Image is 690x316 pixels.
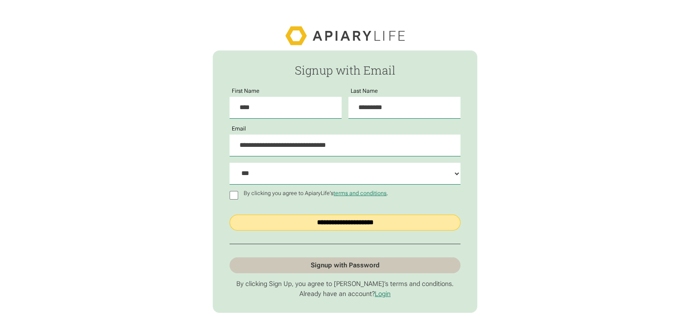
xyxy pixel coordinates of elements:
a: Login [375,290,391,298]
p: Already have an account? [230,290,461,298]
p: By clicking Sign Up, you agree to [PERSON_NAME]’s terms and conditions. [230,280,461,288]
form: Passwordless Signup [213,50,477,313]
a: terms and conditions [333,190,387,196]
p: By clicking you agree to ApiaryLife's . [241,191,391,197]
a: Signup with Password [230,257,461,273]
label: Last Name [348,88,381,95]
label: Email [230,126,249,132]
label: First Name [230,88,263,95]
h2: Signup with Email [230,64,461,76]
